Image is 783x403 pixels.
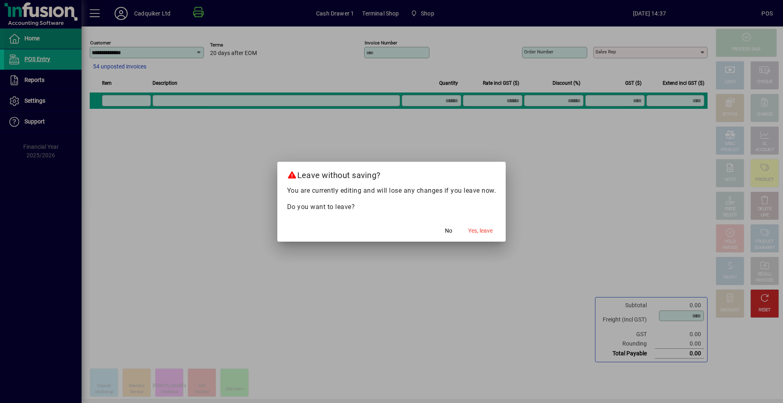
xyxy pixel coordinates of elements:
span: Yes, leave [468,227,493,235]
p: You are currently editing and will lose any changes if you leave now. [287,186,496,196]
button: No [436,224,462,238]
p: Do you want to leave? [287,202,496,212]
span: No [445,227,452,235]
h2: Leave without saving? [277,162,506,185]
button: Yes, leave [465,224,496,238]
